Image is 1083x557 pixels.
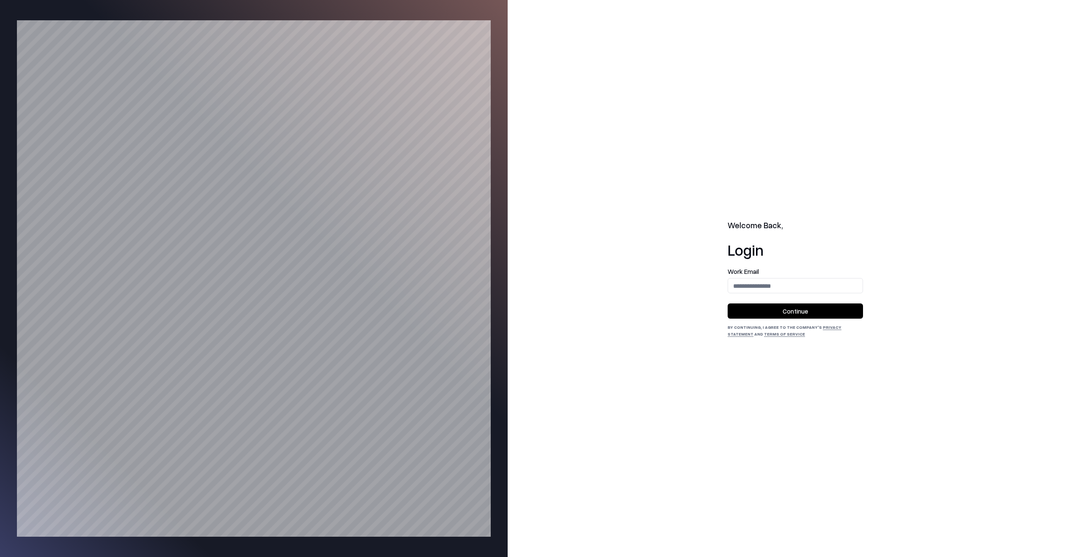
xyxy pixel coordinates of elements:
[728,241,863,258] h1: Login
[728,303,863,319] button: Continue
[728,220,863,232] h2: Welcome Back,
[764,331,805,336] a: Terms of Service
[728,268,863,275] label: Work Email
[728,324,863,337] div: By continuing, I agree to the Company's and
